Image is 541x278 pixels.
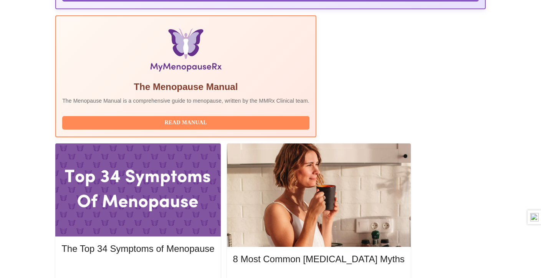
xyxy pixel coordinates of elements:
h5: The Menopause Manual [62,81,309,93]
button: Read More [61,262,214,275]
p: The Menopause Manual is a comprehensive guide to menopause, written by the MMRx Clinical team. [62,97,309,105]
button: Read Manual [62,116,309,130]
span: Read More [69,264,207,273]
img: Menopause Manual [101,28,270,75]
span: Read Manual [70,118,302,128]
h5: The Top 34 Symptoms of Menopause [61,243,214,255]
a: Read More [61,265,216,271]
h5: 8 Most Common [MEDICAL_DATA] Myths [233,253,405,265]
a: Read Manual [62,119,311,125]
